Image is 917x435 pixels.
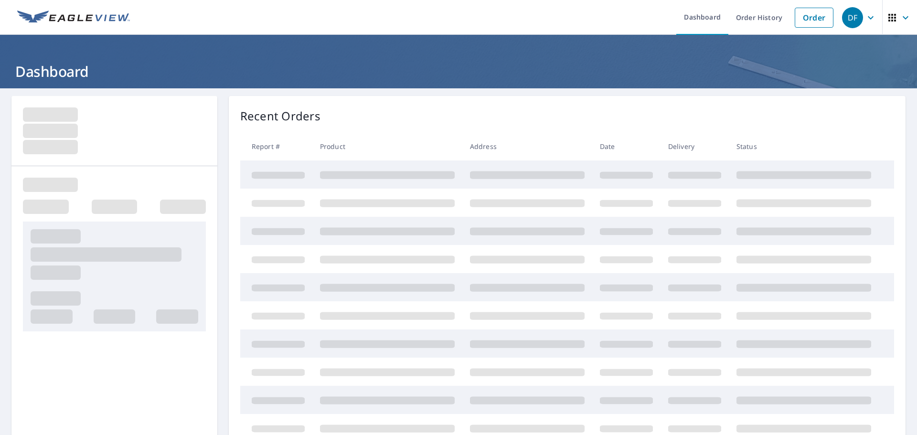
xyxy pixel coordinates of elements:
[462,132,592,160] th: Address
[842,7,863,28] div: DF
[661,132,729,160] th: Delivery
[240,132,312,160] th: Report #
[17,11,130,25] img: EV Logo
[312,132,462,160] th: Product
[795,8,833,28] a: Order
[11,62,906,81] h1: Dashboard
[592,132,661,160] th: Date
[240,107,320,125] p: Recent Orders
[729,132,879,160] th: Status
